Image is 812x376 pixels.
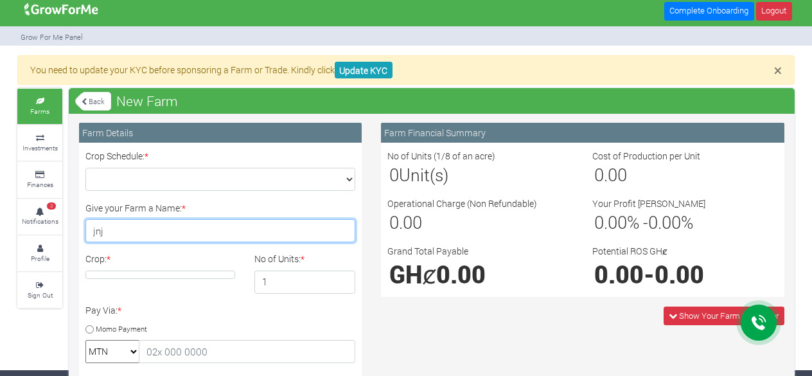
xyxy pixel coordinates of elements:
[85,325,94,334] input: Momo Payment
[592,244,667,258] label: Potential ROS GHȼ
[96,324,147,334] small: Momo Payment
[592,197,705,210] label: Your Profit [PERSON_NAME]
[79,123,362,143] div: Farm Details
[31,254,49,263] small: Profile
[387,197,537,210] label: Operational Charge (Non Refundable)
[592,149,700,163] label: Cost of Production per Unit
[335,62,393,79] a: Update KYC
[594,258,644,290] span: 0.00
[85,201,186,215] label: Give your Farm a Name:
[17,89,62,124] a: Farms
[17,125,62,161] a: Investments
[387,149,495,163] label: No of Units (1/8 of an acre)
[113,88,181,114] span: New Farm
[75,91,111,112] a: Back
[47,202,56,210] span: 3
[139,340,355,363] input: 02x 000 0000
[774,63,782,78] button: Close
[27,180,53,189] small: Finances
[30,107,49,116] small: Farms
[436,258,486,290] span: 0.00
[679,310,779,321] span: Show Your Farm Calculator
[85,303,121,317] label: Pay Via:
[17,199,62,235] a: 3 Notifications
[389,260,571,289] h1: GHȼ
[387,244,468,258] label: Grand Total Payable
[389,163,399,186] span: 0
[664,2,754,21] a: Complete Onboarding
[17,162,62,197] a: Finances
[85,149,148,163] label: Crop Schedule:
[254,252,304,265] label: No of Units:
[22,143,58,152] small: Investments
[381,123,784,143] div: Farm Financial Summary
[85,252,110,265] label: Crop:
[85,219,355,242] input: Farm Name/Title
[594,260,776,289] h1: -
[594,212,776,233] h3: % - %
[594,163,627,186] span: 0.00
[594,211,627,233] span: 0.00
[17,236,62,271] a: Profile
[648,211,681,233] span: 0.00
[655,258,704,290] span: 0.00
[389,165,571,185] h3: Unit(s)
[17,273,62,308] a: Sign Out
[756,2,792,21] a: Logout
[22,217,58,226] small: Notifications
[30,63,782,76] p: You need to update your KYC before sponsoring a Farm or Trade. Kindly click
[28,291,53,300] small: Sign Out
[774,60,782,80] span: ×
[21,32,83,42] small: Grow For Me Panel
[389,211,422,233] span: 0.00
